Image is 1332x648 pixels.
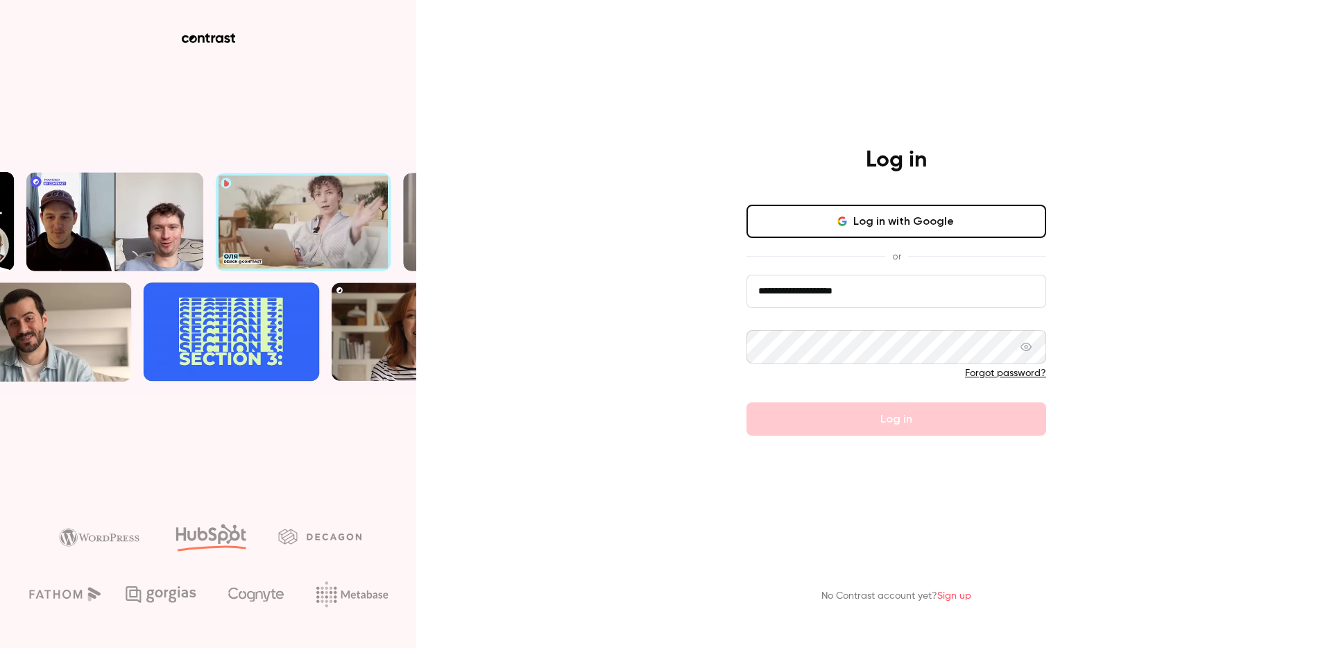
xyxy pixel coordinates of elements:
[278,529,361,544] img: decagon
[821,589,971,604] p: No Contrast account yet?
[866,146,927,174] h4: Log in
[746,205,1046,238] button: Log in with Google
[885,249,908,264] span: or
[937,591,971,601] a: Sign up
[965,368,1046,378] a: Forgot password?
